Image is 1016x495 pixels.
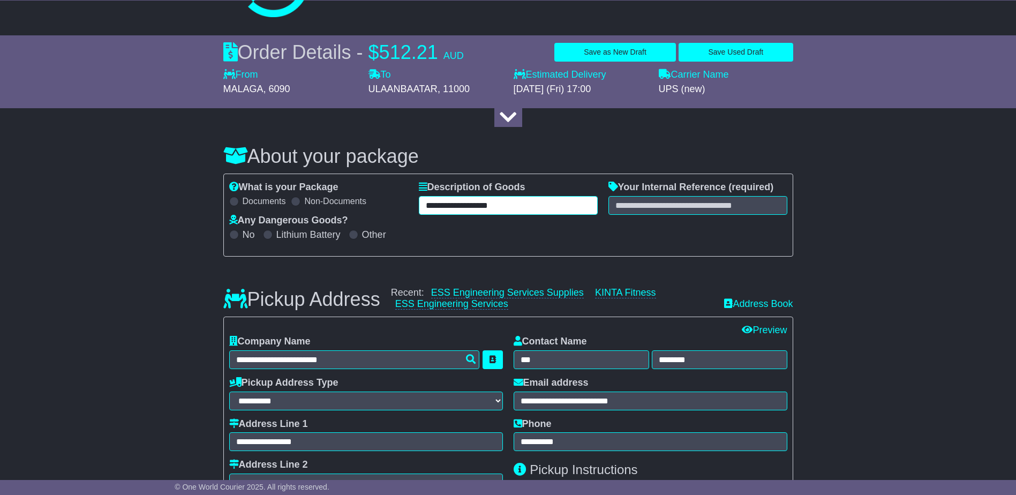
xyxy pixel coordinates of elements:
[431,287,584,298] a: ESS Engineering Services Supplies
[724,298,793,310] a: Address Book
[419,182,525,193] label: Description of Goods
[659,69,729,81] label: Carrier Name
[175,483,329,491] span: © One World Courier 2025. All rights reserved.
[514,377,589,389] label: Email address
[223,41,464,64] div: Order Details -
[243,229,255,241] label: No
[595,287,656,298] a: KINTA Fitness
[368,41,379,63] span: $
[368,69,391,81] label: To
[229,459,308,471] label: Address Line 2
[679,43,793,62] button: Save Used Draft
[264,84,290,94] span: , 6090
[229,215,348,227] label: Any Dangerous Goods?
[229,336,311,348] label: Company Name
[362,229,386,241] label: Other
[229,182,338,193] label: What is your Package
[223,146,793,167] h3: About your package
[443,50,464,61] span: AUD
[368,84,438,94] span: ULAANBAATAR
[608,182,774,193] label: Your Internal Reference (required)
[530,462,637,477] span: Pickup Instructions
[514,418,552,430] label: Phone
[223,84,264,94] span: MALAGA
[223,69,258,81] label: From
[659,84,793,95] div: UPS (new)
[395,298,508,310] a: ESS Engineering Services
[276,229,341,241] label: Lithium Battery
[379,41,438,63] span: 512.21
[229,418,308,430] label: Address Line 1
[514,336,587,348] label: Contact Name
[304,196,366,206] label: Non-Documents
[243,196,286,206] label: Documents
[223,289,380,310] h3: Pickup Address
[554,43,676,62] button: Save as New Draft
[229,377,338,389] label: Pickup Address Type
[438,84,470,94] span: , 11000
[742,325,787,335] a: Preview
[391,287,714,310] div: Recent:
[514,84,648,95] div: [DATE] (Fri) 17:00
[514,69,648,81] label: Estimated Delivery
